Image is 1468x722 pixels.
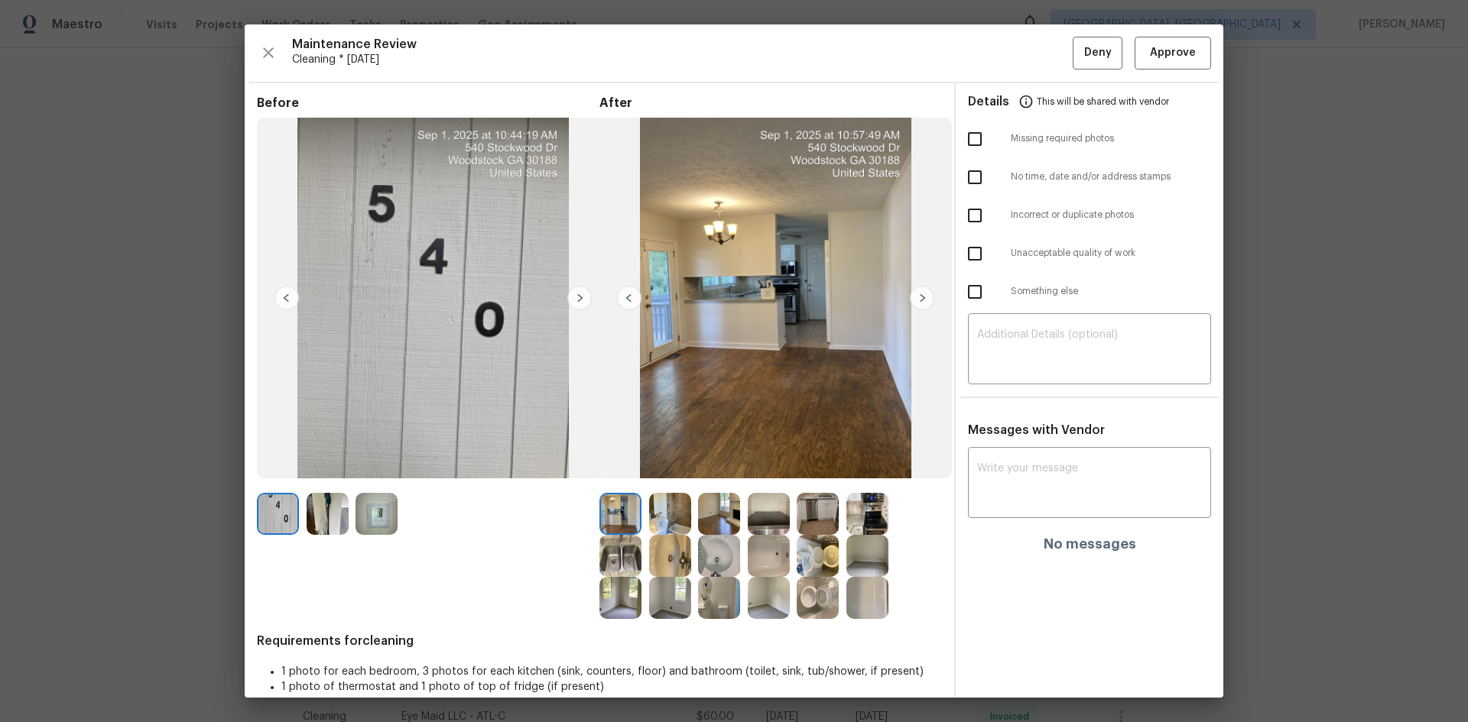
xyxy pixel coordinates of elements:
button: Approve [1135,37,1211,70]
img: left-chevron-button-url [274,286,299,310]
span: Details [968,83,1009,120]
img: left-chevron-button-url [617,286,641,310]
span: Maintenance Review [292,37,1073,52]
button: Deny [1073,37,1122,70]
span: Approve [1150,44,1196,63]
div: Incorrect or duplicate photos [956,196,1223,235]
img: right-chevron-button-url [910,286,934,310]
div: No time, date and/or address stamps [956,158,1223,196]
h4: No messages [1044,536,1136,552]
span: Before [257,96,599,111]
span: Deny [1084,44,1112,63]
span: After [599,96,942,111]
span: Incorrect or duplicate photos [1011,209,1211,222]
span: No time, date and/or address stamps [1011,170,1211,183]
span: Unacceptable quality of work [1011,247,1211,260]
div: Missing required photos [956,120,1223,158]
span: Cleaning * [DATE] [292,52,1073,67]
div: Unacceptable quality of work [956,235,1223,273]
li: 1 photo for each bedroom, 3 photos for each kitchen (sink, counters, floor) and bathroom (toilet,... [281,664,942,679]
div: Something else [956,273,1223,311]
li: 1 photo of thermostat and 1 photo of top of fridge (if present) [281,679,942,694]
span: Messages with Vendor [968,424,1105,436]
span: Missing required photos [1011,132,1211,145]
span: Requirements for cleaning [257,633,942,649]
span: Something else [1011,285,1211,298]
img: right-chevron-button-url [567,286,592,310]
span: This will be shared with vendor [1037,83,1169,120]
